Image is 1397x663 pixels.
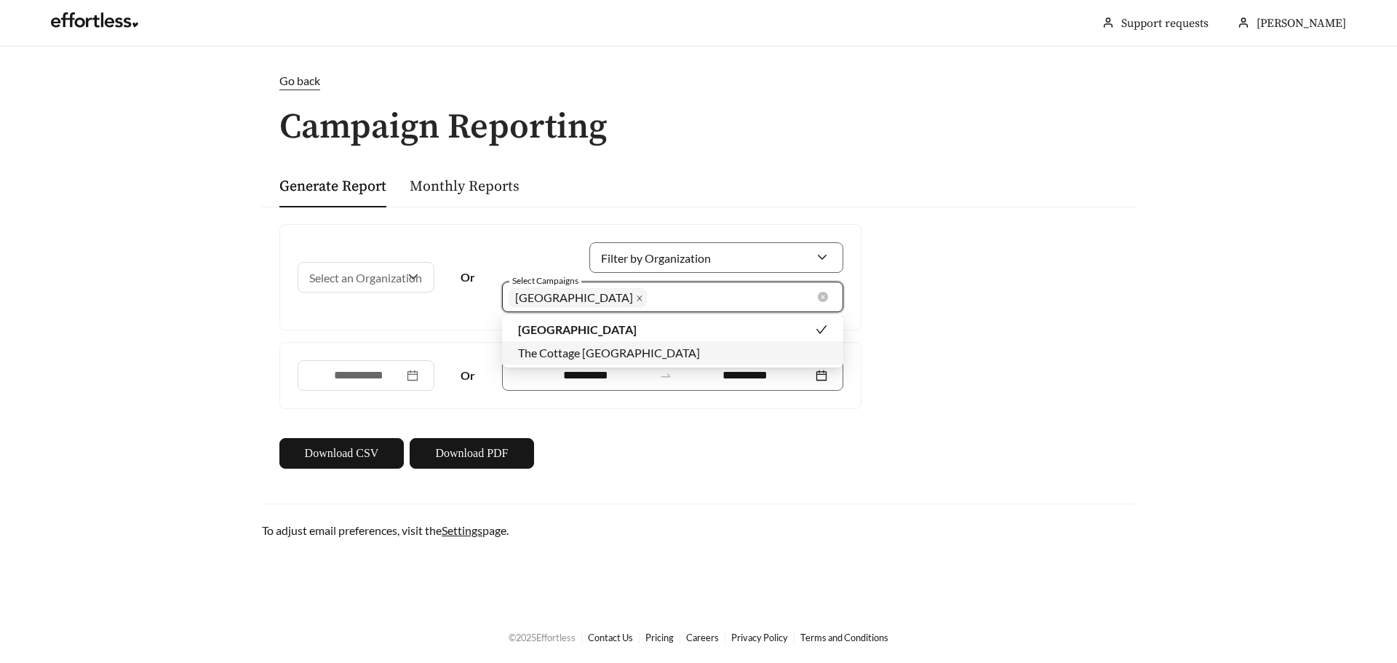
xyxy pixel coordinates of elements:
[1257,16,1346,31] span: [PERSON_NAME]
[279,438,404,469] button: Download CSV
[518,322,637,336] span: [GEOGRAPHIC_DATA]
[645,632,674,643] a: Pricing
[442,523,482,537] a: Settings
[518,346,700,360] span: The Cottage [GEOGRAPHIC_DATA]
[659,369,672,382] span: swap-right
[435,445,508,462] span: Download PDF
[800,632,888,643] a: Terms and Conditions
[279,178,386,196] a: Generate Report
[659,369,672,382] span: to
[262,523,509,537] span: To adjust email preferences, visit the page.
[816,324,827,336] span: check
[636,295,643,303] span: close
[461,368,475,382] strong: Or
[515,290,633,304] span: [GEOGRAPHIC_DATA]
[262,108,1135,147] h1: Campaign Reporting
[1121,16,1209,31] a: Support requests
[410,178,520,196] a: Monthly Reports
[509,632,576,643] span: © 2025 Effortless
[279,74,320,87] span: Go back
[461,270,475,284] strong: Or
[588,632,633,643] a: Contact Us
[818,292,828,302] span: close-circle
[262,72,1135,90] a: Go back
[686,632,719,643] a: Careers
[305,445,379,462] span: Download CSV
[410,438,534,469] button: Download PDF
[731,632,788,643] a: Privacy Policy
